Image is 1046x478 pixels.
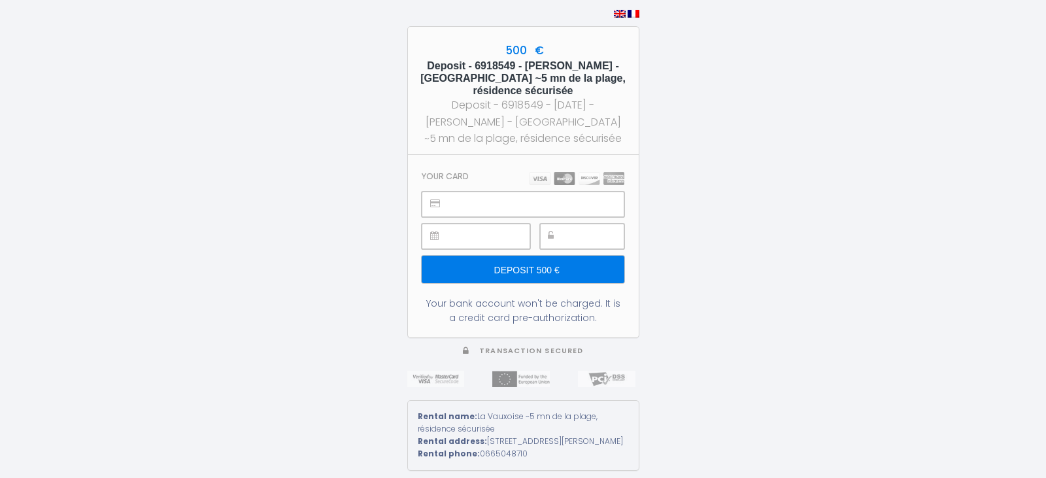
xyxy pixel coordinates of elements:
[451,224,529,248] iframe: Secure payment input frame
[451,192,623,216] iframe: Secure payment input frame
[422,296,624,325] div: Your bank account won't be charged. It is a credit card pre-authorization.
[569,224,624,248] iframe: Secure payment input frame
[530,172,624,185] img: carts.png
[420,97,627,146] div: Deposit - 6918549 - [DATE] - [PERSON_NAME] - [GEOGRAPHIC_DATA] ~5 mn de la plage, résidence sécur...
[422,256,624,283] input: Deposit 500 €
[418,411,629,435] div: La Vauxoise ~5 mn de la plage, résidence sécurisée
[420,60,627,97] h5: Deposit - 6918549 - [PERSON_NAME] - [GEOGRAPHIC_DATA] ~5 mn de la plage, résidence sécurisée
[614,10,626,18] img: en.png
[502,43,544,58] span: 500 €
[418,448,480,459] strong: Rental phone:
[418,435,487,447] strong: Rental address:
[628,10,639,18] img: fr.png
[418,411,477,422] strong: Rental name:
[422,171,469,181] h3: Your card
[418,448,629,460] div: 0665048710
[479,346,583,356] span: Transaction secured
[418,435,629,448] div: [STREET_ADDRESS][PERSON_NAME]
